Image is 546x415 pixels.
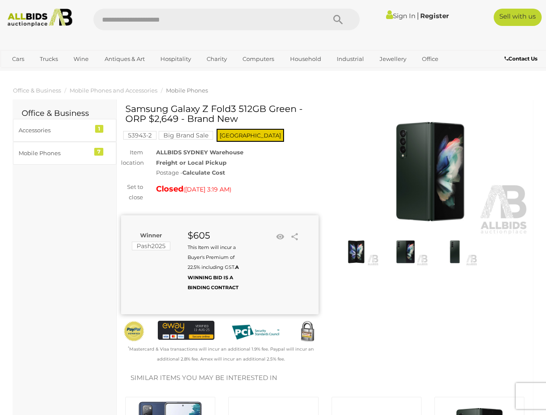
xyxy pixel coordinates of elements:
a: Mobile Phones and Accessories [70,87,157,94]
strong: ALLBIDS SYDNEY Warehouse [156,149,243,156]
a: 53943-2 [123,132,156,139]
div: Mobile Phones [19,148,90,158]
a: Office [416,52,444,66]
a: Computers [237,52,280,66]
b: A WINNING BID IS A BINDING CONTRACT [188,264,239,290]
button: Search [316,9,360,30]
div: Set to close [115,182,150,202]
img: Samsung Galaxy Z Fold3 512GB Green - ORP $2,649 - Brand New [334,237,379,266]
span: ( ) [183,186,231,193]
mark: Big Brand Sale [159,131,213,140]
img: Allbids.com.au [4,9,76,27]
span: [DATE] 3:19 AM [185,185,230,193]
a: Charity [201,52,233,66]
a: Sell with us [494,9,542,26]
a: Sign In [386,12,415,20]
img: Samsung Galaxy Z Fold3 512GB Green - ORP $2,649 - Brand New [332,108,529,235]
a: Register [420,12,449,20]
strong: Closed [156,184,183,194]
img: eWAY Payment Gateway [158,321,214,339]
a: Cars [6,52,30,66]
a: Contact Us [504,54,540,64]
strong: Freight or Local Pickup [156,159,227,166]
a: Sports [6,66,35,80]
a: Hospitality [155,52,197,66]
b: Winner [140,232,162,239]
a: Mobile Phones 7 [13,142,116,165]
a: Jewellery [374,52,412,66]
a: Industrial [331,52,370,66]
h1: Samsung Galaxy Z Fold3 512GB Green - ORP $2,649 - Brand New [125,104,316,124]
h2: Office & Business [22,109,108,118]
div: Accessories [19,125,90,135]
a: [GEOGRAPHIC_DATA] [40,66,112,80]
small: Mastercard & Visa transactions will incur an additional 1.9% fee. Paypal will incur an additional... [128,346,314,362]
a: Antiques & Art [99,52,150,66]
a: Mobile Phones [166,87,208,94]
a: Household [284,52,327,66]
small: This Item will incur a Buyer's Premium of 22.5% including GST. [188,244,239,291]
a: Trucks [34,52,64,66]
a: Big Brand Sale [159,132,213,139]
b: Contact Us [504,55,537,62]
span: [GEOGRAPHIC_DATA] [217,129,284,142]
a: Accessories 1 [13,119,116,142]
a: Wine [68,52,94,66]
img: Secured by Rapid SSL [297,321,318,342]
strong: Calculate Cost [182,169,225,176]
div: Postage - [156,168,318,178]
a: Office & Business [13,87,61,94]
img: Samsung Galaxy Z Fold3 512GB Green - ORP $2,649 - Brand New [383,237,428,266]
div: 1 [95,125,103,133]
mark: 53943-2 [123,131,156,140]
span: | [417,11,419,20]
mark: Pash2025 [132,242,170,250]
img: Official PayPal Seal [123,321,145,342]
div: 7 [94,148,103,156]
strong: $605 [188,230,210,241]
img: PCI DSS compliant [227,321,284,343]
img: Samsung Galaxy Z Fold3 512GB Green - ORP $2,649 - Brand New [432,237,477,266]
li: Watch this item [274,230,287,243]
h2: Similar items you may be interested in [131,374,519,382]
div: Item location [115,147,150,168]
